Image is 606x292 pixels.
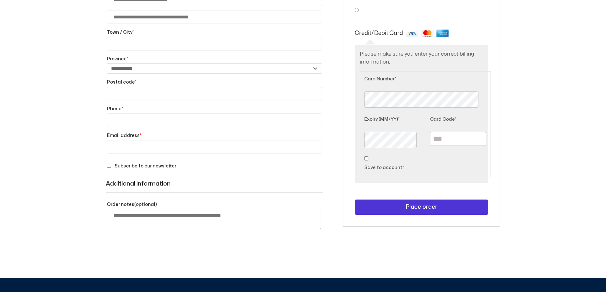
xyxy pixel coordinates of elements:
[107,104,322,113] label: Phone
[107,200,322,209] label: Order notes
[430,115,486,124] label: Card Code
[360,50,483,66] p: Please make sure you enter your correct billing information.
[355,31,451,36] label: Credit/Debit Card
[364,165,404,170] label: Save to account
[406,30,421,37] img: visa
[355,200,488,215] button: Place order
[436,30,451,37] img: amex
[115,164,176,168] span: Subscribe to our newsletter
[107,54,322,64] label: Province
[364,115,421,124] label: Expiry (MM/YY)
[364,74,486,84] label: Card Number
[107,164,111,168] input: Subscribe to our newsletter
[107,28,322,37] label: Town / City
[134,202,157,207] span: (optional)
[107,131,322,140] label: Email address
[421,30,436,37] img: mastercard
[106,173,323,193] h3: Additional information
[107,78,322,87] label: Postal code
